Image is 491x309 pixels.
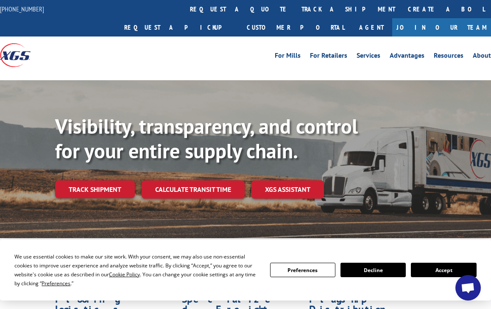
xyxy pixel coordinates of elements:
a: Advantages [390,52,424,62]
a: Track shipment [55,180,135,198]
a: For Retailers [310,52,347,62]
div: We use essential cookies to make our site work. With your consent, we may also use non-essential ... [14,252,259,288]
button: Decline [340,263,406,277]
button: Preferences [270,263,335,277]
span: Cookie Policy [109,271,140,278]
button: Accept [411,263,476,277]
a: Services [357,52,380,62]
a: Request a pickup [118,18,240,37]
span: Preferences [42,280,70,287]
div: Open chat [455,275,481,301]
b: Visibility, transparency, and control for your entire supply chain. [55,113,358,164]
a: Join Our Team [392,18,491,37]
a: Agent [351,18,392,37]
a: For Mills [275,52,301,62]
a: Resources [434,52,463,62]
a: About [473,52,491,62]
a: Calculate transit time [142,180,245,199]
a: XGS ASSISTANT [251,180,324,199]
a: Customer Portal [240,18,351,37]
